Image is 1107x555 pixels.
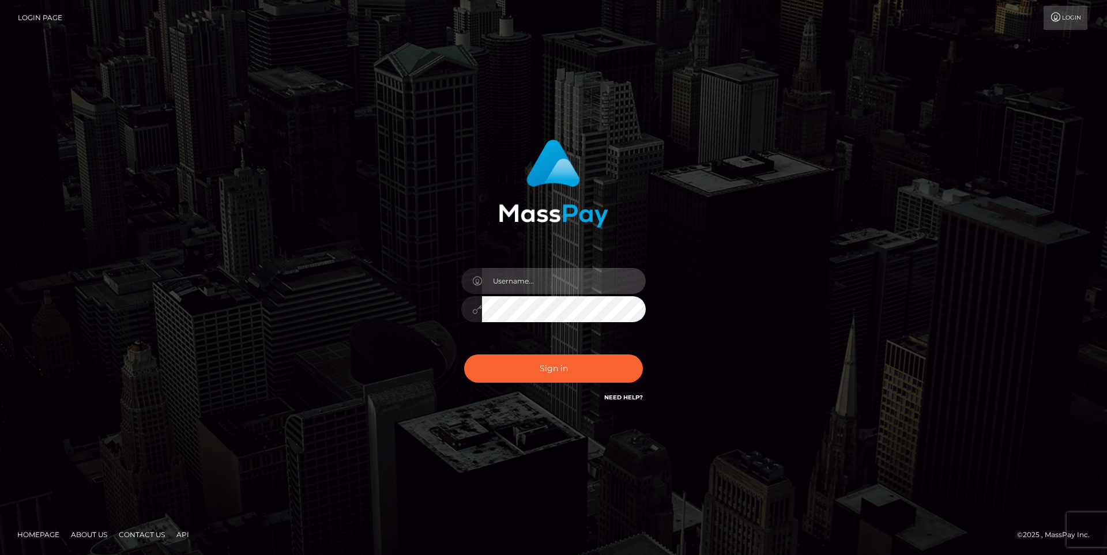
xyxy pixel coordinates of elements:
[13,526,64,543] a: Homepage
[499,139,608,228] img: MassPay Login
[604,394,643,401] a: Need Help?
[114,526,170,543] a: Contact Us
[1017,528,1098,541] div: © 2025 , MassPay Inc.
[464,354,643,383] button: Sign in
[66,526,112,543] a: About Us
[482,268,646,294] input: Username...
[18,6,62,30] a: Login Page
[1044,6,1087,30] a: Login
[172,526,194,543] a: API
